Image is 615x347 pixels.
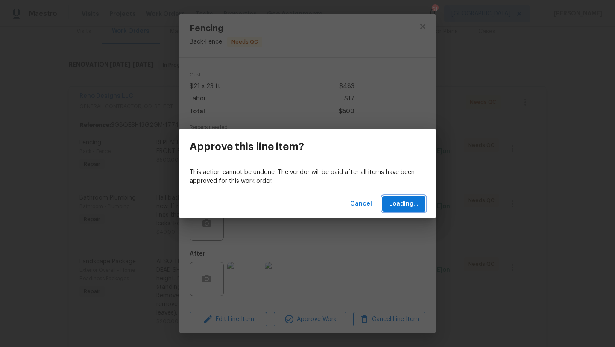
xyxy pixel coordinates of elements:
[347,196,375,212] button: Cancel
[389,199,419,209] span: Loading...
[190,168,425,186] p: This action cannot be undone. The vendor will be paid after all items have been approved for this...
[350,199,372,209] span: Cancel
[382,196,425,212] button: Loading...
[190,141,304,153] h3: Approve this line item?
